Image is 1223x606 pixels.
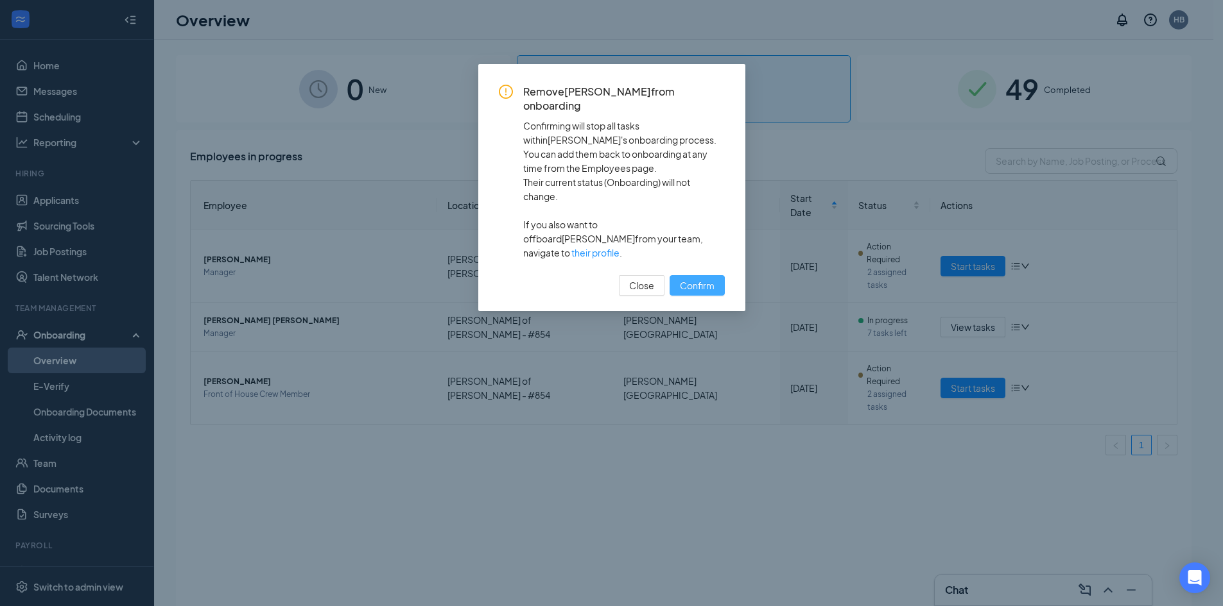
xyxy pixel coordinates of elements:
span: Close [629,278,654,292]
span: Confirming will stop all tasks within [PERSON_NAME] 's onboarding process. You can add them back ... [523,119,725,175]
span: If you also want to offboard [PERSON_NAME] from your team, navigate to . [523,217,725,260]
span: Confirm [680,278,715,292]
span: Their current status ( Onboarding ) will not change. [523,175,725,203]
a: their profile [571,247,620,258]
div: Open Intercom Messenger [1179,562,1210,593]
button: Confirm [670,275,725,296]
span: exclamation-circle [499,85,513,99]
button: Close [619,275,664,296]
span: Remove [PERSON_NAME] from onboarding [523,85,725,114]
